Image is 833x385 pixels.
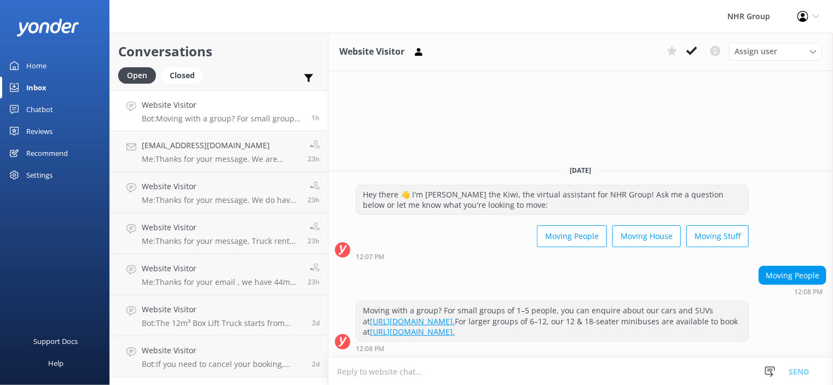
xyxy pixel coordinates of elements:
span: Oct 10 2025 10:17pm (UTC +13:00) Pacific/Auckland [312,318,320,328]
span: Assign user [734,45,777,57]
a: Website VisitorBot:If you need to cancel your booking, please contact the NHR Group team at 0800 ... [110,336,328,377]
div: Open [118,67,156,84]
div: Closed [161,67,203,84]
div: Chatbot [26,98,53,120]
p: Me: Thanks for your message. We are running only 10% Discount as Spring Promotion. If you are loo... [142,154,299,164]
h3: Website Visitor [339,45,404,59]
a: Website VisitorMe:Thanks for your message. We do have chiller truck available , May we ask you wh... [110,172,328,213]
h4: Website Visitor [142,262,299,275]
button: Moving House [612,225,681,247]
div: Settings [26,164,53,186]
p: Me: Thanks for your message. We do have chiller truck available , May we ask you what size chille... [142,195,299,205]
div: Reviews [26,120,53,142]
span: [DATE] [564,166,598,175]
div: Help [48,352,63,374]
div: Recommend [26,142,68,164]
h4: Website Visitor [142,221,299,234]
button: Moving Stuff [686,225,749,247]
div: Assign User [729,43,822,60]
div: Inbox [26,77,47,98]
img: yonder-white-logo.png [16,19,79,37]
span: Oct 13 2025 12:08pm (UTC +13:00) Pacific/Auckland [311,113,320,122]
div: Support Docs [34,330,78,352]
a: [URL][DOMAIN_NAME]. [370,326,455,337]
div: Oct 13 2025 12:08pm (UTC +13:00) Pacific/Auckland [759,288,826,295]
a: Open [118,69,161,81]
div: Moving People [759,266,826,285]
span: Oct 12 2025 02:22pm (UTC +13:00) Pacific/Auckland [308,195,320,205]
strong: 12:08 PM [356,346,384,352]
h4: Website Visitor [142,99,303,111]
h4: Website Visitor [142,345,304,357]
a: Closed [161,69,209,81]
div: Hey there 👋 I'm [PERSON_NAME] the Kiwi, the virtual assistant for NHR Group! Ask me a question be... [356,185,748,214]
a: [URL][DOMAIN_NAME]. [370,316,455,326]
a: Website VisitorBot:Moving with a group? For small groups of 1–5 people, you can enquire about our... [110,90,328,131]
h2: Conversations [118,41,320,62]
strong: 12:08 PM [794,289,823,295]
div: Home [26,55,47,77]
p: Bot: The 12m³ Box Lift Truck starts from $215/day including GST. It is available in [GEOGRAPHIC_D... [142,318,304,328]
span: Oct 12 2025 02:16pm (UTC +13:00) Pacific/Auckland [308,277,320,287]
span: Oct 12 2025 02:38pm (UTC +13:00) Pacific/Auckland [308,154,320,164]
div: Oct 13 2025 12:08pm (UTC +13:00) Pacific/Auckland [356,345,749,352]
a: Website VisitorBot:The 12m³ Box Lift Truck starts from $215/day including GST. It is available in... [110,295,328,336]
a: [EMAIL_ADDRESS][DOMAIN_NAME]Me:Thanks for your message. We are running only 10% Discount as Sprin... [110,131,328,172]
h4: [EMAIL_ADDRESS][DOMAIN_NAME] [142,139,299,151]
div: Moving with a group? For small groups of 1–5 people, you can enquire about our cars and SUVs at F... [356,301,748,341]
span: Oct 12 2025 02:20pm (UTC +13:00) Pacific/Auckland [308,236,320,246]
a: Website VisitorMe:Thanks for your message, Truck rental cost is entirely depends upon , Distance ... [110,213,328,254]
p: Bot: Moving with a group? For small groups of 1–5 people, you can enquire about our cars and SUVs... [142,114,303,124]
p: Me: Thanks for your email , we have 44m3 curtain sider truck and the deck length of the truck is ... [142,277,299,287]
h4: Website Visitor [142,180,299,192]
div: Oct 13 2025 12:07pm (UTC +13:00) Pacific/Auckland [356,253,749,260]
p: Me: Thanks for your message, Truck rental cost is entirely depends upon , Distance , trip , truck... [142,236,299,246]
button: Moving People [537,225,607,247]
strong: 12:07 PM [356,254,384,260]
span: Oct 10 2025 06:37pm (UTC +13:00) Pacific/Auckland [312,359,320,369]
h4: Website Visitor [142,304,304,316]
p: Bot: If you need to cancel your booking, please contact the NHR Group team at 0800 110 110, or se... [142,359,304,369]
a: Website VisitorMe:Thanks for your email , we have 44m3 curtain sider truck and the deck length of... [110,254,328,295]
